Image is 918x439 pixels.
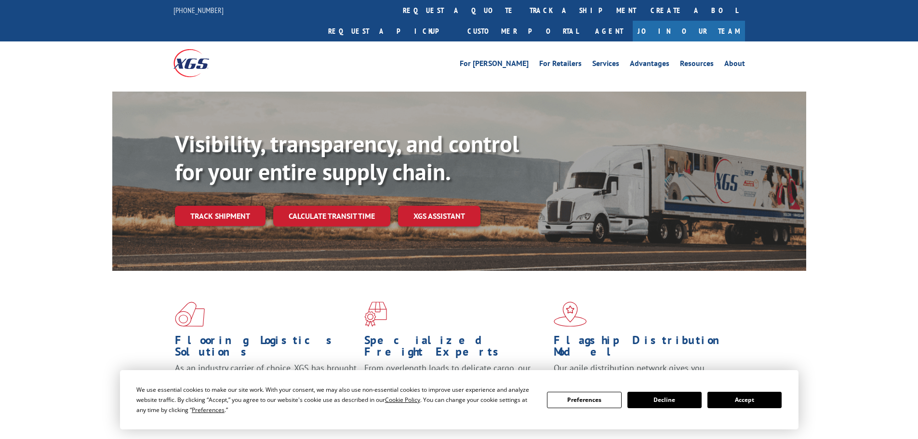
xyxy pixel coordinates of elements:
[554,302,587,327] img: xgs-icon-flagship-distribution-model-red
[627,392,702,408] button: Decline
[547,392,621,408] button: Preferences
[460,60,529,70] a: For [PERSON_NAME]
[585,21,633,41] a: Agent
[539,60,582,70] a: For Retailers
[192,406,225,414] span: Preferences
[175,206,266,226] a: Track shipment
[175,362,357,397] span: As an industry carrier of choice, XGS has brought innovation and dedication to flooring logistics...
[175,334,357,362] h1: Flooring Logistics Solutions
[460,21,585,41] a: Customer Portal
[633,21,745,41] a: Join Our Team
[175,129,519,186] b: Visibility, transparency, and control for your entire supply chain.
[554,362,731,385] span: Our agile distribution network gives you nationwide inventory management on demand.
[364,334,546,362] h1: Specialized Freight Experts
[173,5,224,15] a: [PHONE_NUMBER]
[592,60,619,70] a: Services
[175,302,205,327] img: xgs-icon-total-supply-chain-intelligence-red
[724,60,745,70] a: About
[120,370,798,429] div: Cookie Consent Prompt
[321,21,460,41] a: Request a pickup
[554,334,736,362] h1: Flagship Distribution Model
[385,396,420,404] span: Cookie Policy
[398,206,480,226] a: XGS ASSISTANT
[364,302,387,327] img: xgs-icon-focused-on-flooring-red
[364,362,546,405] p: From overlength loads to delicate cargo, our experienced staff knows the best way to move your fr...
[707,392,782,408] button: Accept
[680,60,714,70] a: Resources
[273,206,390,226] a: Calculate transit time
[136,385,535,415] div: We use essential cookies to make our site work. With your consent, we may also use non-essential ...
[630,60,669,70] a: Advantages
